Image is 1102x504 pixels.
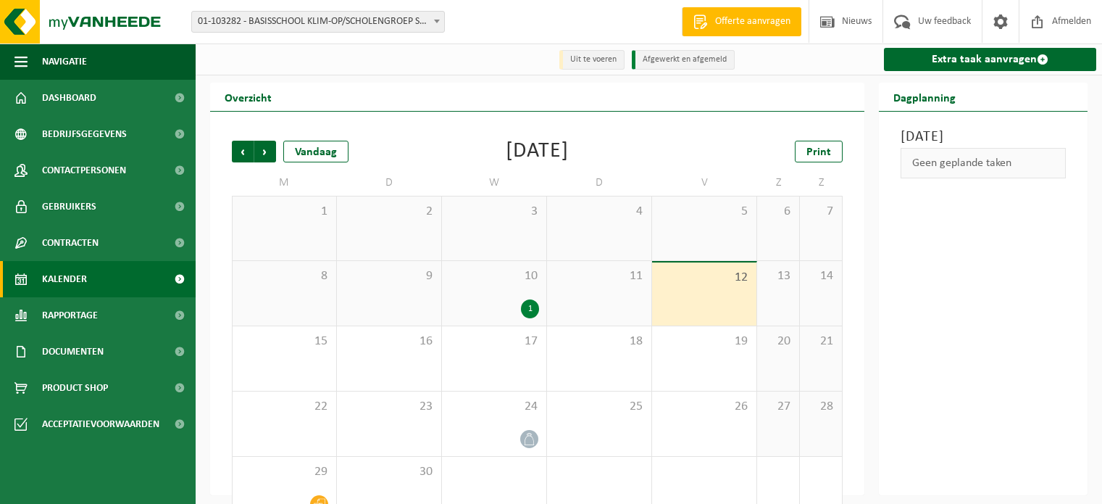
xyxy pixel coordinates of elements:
[659,270,749,286] span: 12
[682,7,801,36] a: Offerte aanvragen
[42,225,99,261] span: Contracten
[764,399,792,415] span: 27
[659,399,749,415] span: 26
[344,399,434,415] span: 23
[521,299,539,318] div: 1
[807,204,835,220] span: 7
[449,399,539,415] span: 24
[240,334,329,350] span: 15
[806,146,831,158] span: Print
[254,141,276,162] span: Volgende
[42,406,159,442] span: Acceptatievoorwaarden
[240,268,329,284] span: 8
[632,50,735,70] li: Afgewerkt en afgemeld
[547,170,652,196] td: D
[240,399,329,415] span: 22
[884,48,1096,71] a: Extra taak aanvragen
[652,170,757,196] td: V
[800,170,843,196] td: Z
[232,141,254,162] span: Vorige
[42,261,87,297] span: Kalender
[42,189,96,225] span: Gebruikers
[210,83,286,111] h2: Overzicht
[232,170,337,196] td: M
[344,334,434,350] span: 16
[344,204,434,220] span: 2
[442,170,547,196] td: W
[807,268,835,284] span: 14
[283,141,348,162] div: Vandaag
[711,15,794,29] span: Offerte aanvragen
[554,204,644,220] span: 4
[659,204,749,220] span: 5
[240,464,329,480] span: 29
[554,268,644,284] span: 11
[42,80,96,116] span: Dashboard
[554,399,644,415] span: 25
[807,399,835,415] span: 28
[449,334,539,350] span: 17
[344,268,434,284] span: 9
[554,334,644,350] span: 18
[506,141,569,162] div: [DATE]
[901,148,1066,178] div: Geen geplande taken
[449,204,539,220] span: 3
[764,204,792,220] span: 6
[344,464,434,480] span: 30
[659,334,749,350] span: 19
[42,116,127,152] span: Bedrijfsgegevens
[42,152,126,189] span: Contactpersonen
[764,268,792,284] span: 13
[757,170,800,196] td: Z
[559,50,625,70] li: Uit te voeren
[42,334,104,370] span: Documenten
[191,11,445,33] span: 01-103282 - BASISSCHOOL KLIM-OP/SCHOLENGROEP ST.FRANCISCUS - BAVEGEM
[807,334,835,350] span: 21
[240,204,329,220] span: 1
[764,334,792,350] span: 20
[192,12,444,32] span: 01-103282 - BASISSCHOOL KLIM-OP/SCHOLENGROEP ST.FRANCISCUS - BAVEGEM
[795,141,843,162] a: Print
[42,44,87,80] span: Navigatie
[42,297,98,334] span: Rapportage
[879,83,970,111] h2: Dagplanning
[449,268,539,284] span: 10
[337,170,442,196] td: D
[42,370,108,406] span: Product Shop
[901,126,1066,148] h3: [DATE]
